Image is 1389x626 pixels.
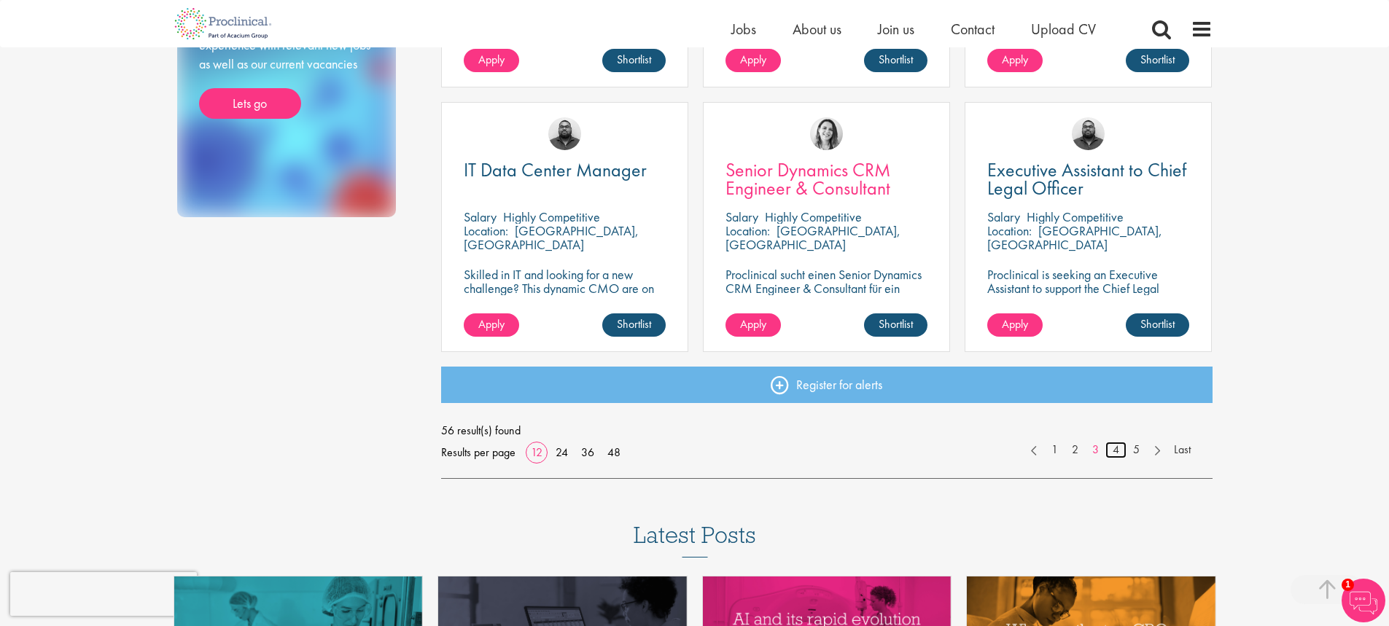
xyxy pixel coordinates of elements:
span: Apply [1002,52,1028,67]
span: Apply [1002,316,1028,332]
a: Register for alerts [441,367,1213,403]
a: Apply [464,49,519,72]
a: Upload CV [1031,20,1096,39]
a: Contact [951,20,995,39]
span: 1 [1342,579,1354,591]
span: Location: [464,222,508,239]
span: Apply [478,316,505,332]
span: Apply [740,316,766,332]
p: Highly Competitive [503,208,600,225]
p: Proclinical is seeking an Executive Assistant to support the Chief Legal Officer (CLO) in [GEOGRA... [987,267,1189,337]
span: Salary [464,208,497,225]
a: Apply [987,313,1043,337]
h3: Latest Posts [634,523,756,557]
a: Senior Dynamics CRM Engineer & Consultant [725,161,927,197]
a: Jobs [731,20,756,39]
p: Highly Competitive [1027,208,1124,225]
a: IT Data Center Manager [464,161,666,179]
a: Apply [725,49,781,72]
a: 5 [1126,442,1147,458]
a: Shortlist [1126,49,1189,72]
span: Location: [987,222,1032,239]
a: Shortlist [1126,313,1189,337]
a: 48 [602,445,626,460]
span: Location: [725,222,770,239]
span: Apply [740,52,766,67]
a: Shortlist [864,49,927,72]
a: Join us [878,20,914,39]
span: Executive Assistant to Chief Legal Officer [987,157,1186,200]
p: [GEOGRAPHIC_DATA], [GEOGRAPHIC_DATA] [464,222,639,253]
img: Ashley Bennett [548,117,581,150]
span: Senior Dynamics CRM Engineer & Consultant [725,157,890,200]
a: About us [793,20,841,39]
a: Last [1167,442,1198,458]
a: Shortlist [864,313,927,337]
p: Proclinical sucht einen Senior Dynamics CRM Engineer & Consultant für ein dynamisches Team in der... [725,267,927,323]
iframe: reCAPTCHA [10,572,197,616]
span: 56 result(s) found [441,420,1213,442]
a: Shortlist [602,313,666,337]
span: IT Data Center Manager [464,157,647,182]
a: 12 [526,445,548,460]
p: Highly Competitive [765,208,862,225]
a: 24 [550,445,573,460]
img: Chatbot [1342,579,1385,622]
span: Salary [987,208,1020,225]
span: Apply [478,52,505,67]
a: 2 [1065,442,1086,458]
a: 36 [576,445,599,460]
span: Salary [725,208,758,225]
span: Results per page [441,442,515,463]
a: Lets go [199,88,301,119]
a: Apply [987,49,1043,72]
p: [GEOGRAPHIC_DATA], [GEOGRAPHIC_DATA] [725,222,900,253]
a: Executive Assistant to Chief Legal Officer [987,161,1189,197]
a: 1 [1044,442,1065,458]
a: 4 [1105,442,1127,458]
img: Nur Ergiydiren [810,117,843,150]
p: [GEOGRAPHIC_DATA], [GEOGRAPHIC_DATA] [987,222,1162,253]
a: Apply [464,313,519,337]
a: Shortlist [602,49,666,72]
a: 3 [1085,442,1106,458]
img: Ashley Bennett [1072,117,1105,150]
p: Skilled in IT and looking for a new challenge? This dynamic CMO are on the hunt for a dedicated C... [464,267,666,337]
a: Apply [725,313,781,337]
